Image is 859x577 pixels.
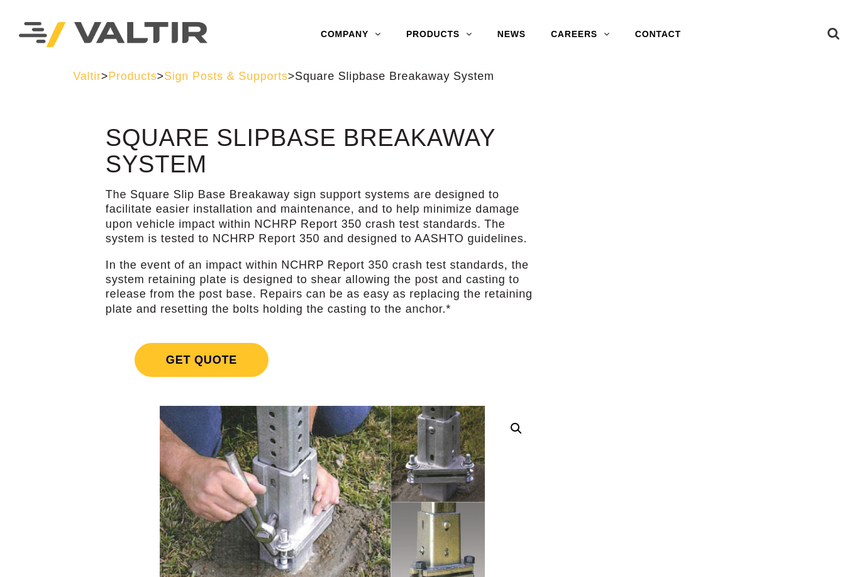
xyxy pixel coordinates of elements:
p: The Square Slip Base Breakaway sign support systems are designed to facilitate easier installatio... [106,188,539,247]
a: Valtir [73,70,101,82]
img: Valtir [19,22,208,48]
span: Get Quote [135,343,269,377]
span: Square Slipbase Breakaway System [295,70,494,82]
a: Products [108,70,157,82]
a: Sign Posts & Supports [164,70,288,82]
a: NEWS [485,22,538,47]
a: COMPANY [308,22,394,47]
a: PRODUCTS [394,22,485,47]
h1: Square Slipbase Breakaway System [106,125,539,178]
p: In the event of an impact within NCHRP Report 350 crash test standards, the system retaining plat... [106,258,539,317]
a: CAREERS [538,22,623,47]
a: Get Quote [106,328,539,392]
div: > > > [73,69,785,84]
a: 🔍 [505,417,528,440]
a: CONTACT [623,22,694,47]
